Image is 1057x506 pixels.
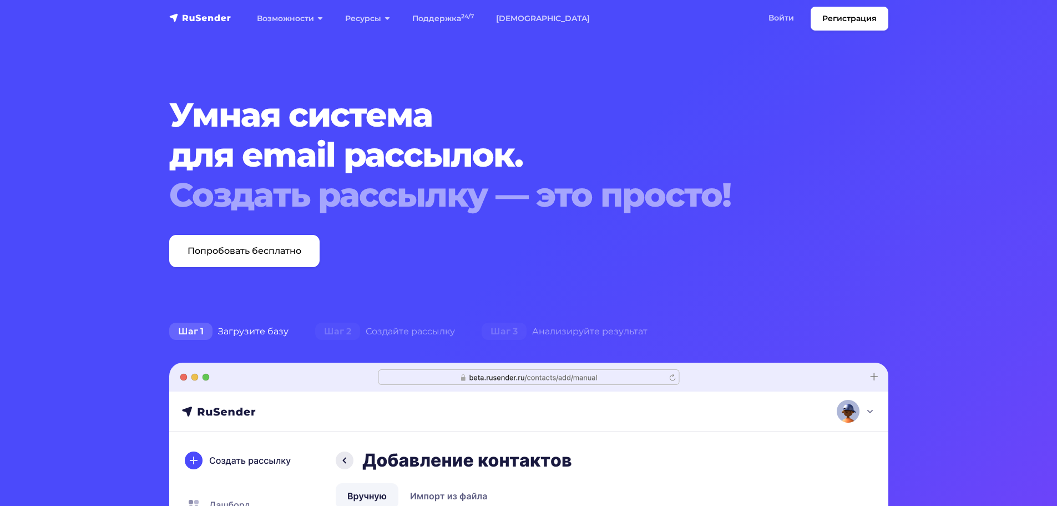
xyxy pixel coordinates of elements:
[461,13,474,20] sup: 24/7
[401,7,485,30] a: Поддержка24/7
[757,7,805,29] a: Войти
[169,235,320,267] a: Попробовать бесплатно
[169,323,213,340] span: Шаг 1
[468,320,661,343] div: Анализируйте результат
[302,320,468,343] div: Создайте рассылку
[482,323,527,340] span: Шаг 3
[334,7,401,30] a: Ресурсы
[315,323,360,340] span: Шаг 2
[811,7,888,31] a: Регистрация
[485,7,601,30] a: [DEMOGRAPHIC_DATA]
[246,7,334,30] a: Возможности
[169,95,827,215] h1: Умная система для email рассылок.
[169,175,827,215] div: Создать рассылку — это просто!
[169,12,231,23] img: RuSender
[156,320,302,343] div: Загрузите базу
